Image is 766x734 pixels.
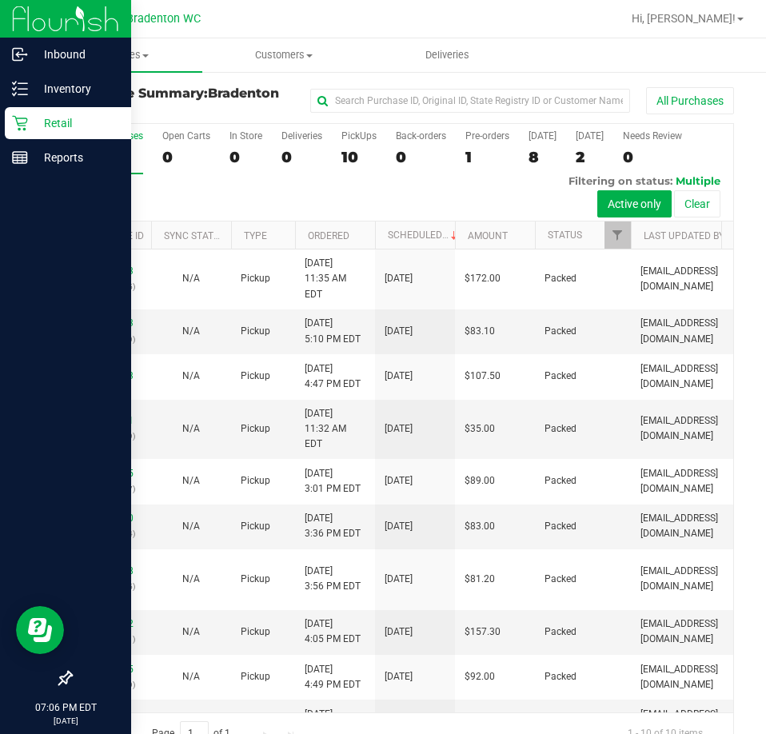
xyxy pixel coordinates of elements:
[529,130,557,142] div: [DATE]
[305,466,361,497] span: [DATE] 3:01 PM EDT
[305,316,361,346] span: [DATE] 5:10 PM EDT
[604,221,631,249] a: Filter
[182,626,200,637] span: Not Applicable
[229,130,262,142] div: In Store
[70,86,292,114] h3: Purchase Summary:
[465,324,495,339] span: $83.10
[241,473,270,489] span: Pickup
[182,475,200,486] span: Not Applicable
[182,669,200,684] button: N/A
[545,624,576,640] span: Packed
[569,174,672,187] span: Filtering on status:
[182,423,200,434] span: Not Applicable
[182,671,200,682] span: Not Applicable
[12,46,28,62] inline-svg: Inbound
[28,79,124,98] p: Inventory
[385,271,413,286] span: [DATE]
[241,669,270,684] span: Pickup
[281,148,322,166] div: 0
[396,148,446,166] div: 0
[244,230,267,241] a: Type
[229,148,262,166] div: 0
[646,87,734,114] button: All Purchases
[465,271,501,286] span: $172.00
[385,519,413,534] span: [DATE]
[12,81,28,97] inline-svg: Inventory
[182,624,200,640] button: N/A
[182,370,200,381] span: Not Applicable
[202,38,366,72] a: Customers
[465,473,495,489] span: $89.00
[182,369,200,384] button: N/A
[305,406,365,453] span: [DATE] 11:32 AM EDT
[305,662,361,692] span: [DATE] 4:49 PM EDT
[465,669,495,684] span: $92.00
[305,511,361,541] span: [DATE] 3:36 PM EDT
[385,669,413,684] span: [DATE]
[241,572,270,587] span: Pickup
[12,115,28,131] inline-svg: Retail
[676,174,720,187] span: Multiple
[465,624,501,640] span: $157.30
[162,130,210,142] div: Open Carts
[644,230,724,241] a: Last Updated By
[310,89,630,113] input: Search Purchase ID, Original ID, State Registry ID or Customer Name...
[16,606,64,654] iframe: Resource center
[305,616,361,647] span: [DATE] 4:05 PM EDT
[12,150,28,166] inline-svg: Reports
[385,572,413,587] span: [DATE]
[182,473,200,489] button: N/A
[305,361,361,392] span: [DATE] 4:47 PM EDT
[465,130,509,142] div: Pre-orders
[241,324,270,339] span: Pickup
[529,148,557,166] div: 8
[545,421,576,437] span: Packed
[388,229,461,241] a: Scheduled
[597,190,672,217] button: Active only
[28,114,124,133] p: Retail
[465,421,495,437] span: $35.00
[182,325,200,337] span: Not Applicable
[468,230,508,241] a: Amount
[162,148,210,166] div: 0
[545,369,576,384] span: Packed
[385,473,413,489] span: [DATE]
[545,324,576,339] span: Packed
[28,45,124,64] p: Inbound
[241,271,270,286] span: Pickup
[465,369,501,384] span: $107.50
[305,564,361,594] span: [DATE] 3:56 PM EDT
[465,572,495,587] span: $81.20
[632,12,736,25] span: Hi, [PERSON_NAME]!
[182,271,200,286] button: N/A
[404,48,491,62] span: Deliveries
[548,229,582,241] a: Status
[465,148,509,166] div: 1
[385,624,413,640] span: [DATE]
[182,521,200,532] span: Not Applicable
[545,473,576,489] span: Packed
[182,573,200,584] span: Not Applicable
[28,148,124,167] p: Reports
[385,421,413,437] span: [DATE]
[7,700,124,715] p: 07:06 PM EDT
[281,130,322,142] div: Deliveries
[241,519,270,534] span: Pickup
[241,624,270,640] span: Pickup
[126,12,201,26] span: Bradenton WC
[366,38,530,72] a: Deliveries
[182,519,200,534] button: N/A
[182,572,200,587] button: N/A
[341,130,377,142] div: PickUps
[385,324,413,339] span: [DATE]
[203,48,365,62] span: Customers
[576,130,604,142] div: [DATE]
[182,273,200,284] span: Not Applicable
[396,130,446,142] div: Back-orders
[545,669,576,684] span: Packed
[385,369,413,384] span: [DATE]
[305,256,365,302] span: [DATE] 11:35 AM EDT
[7,715,124,727] p: [DATE]
[308,230,349,241] a: Ordered
[182,324,200,339] button: N/A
